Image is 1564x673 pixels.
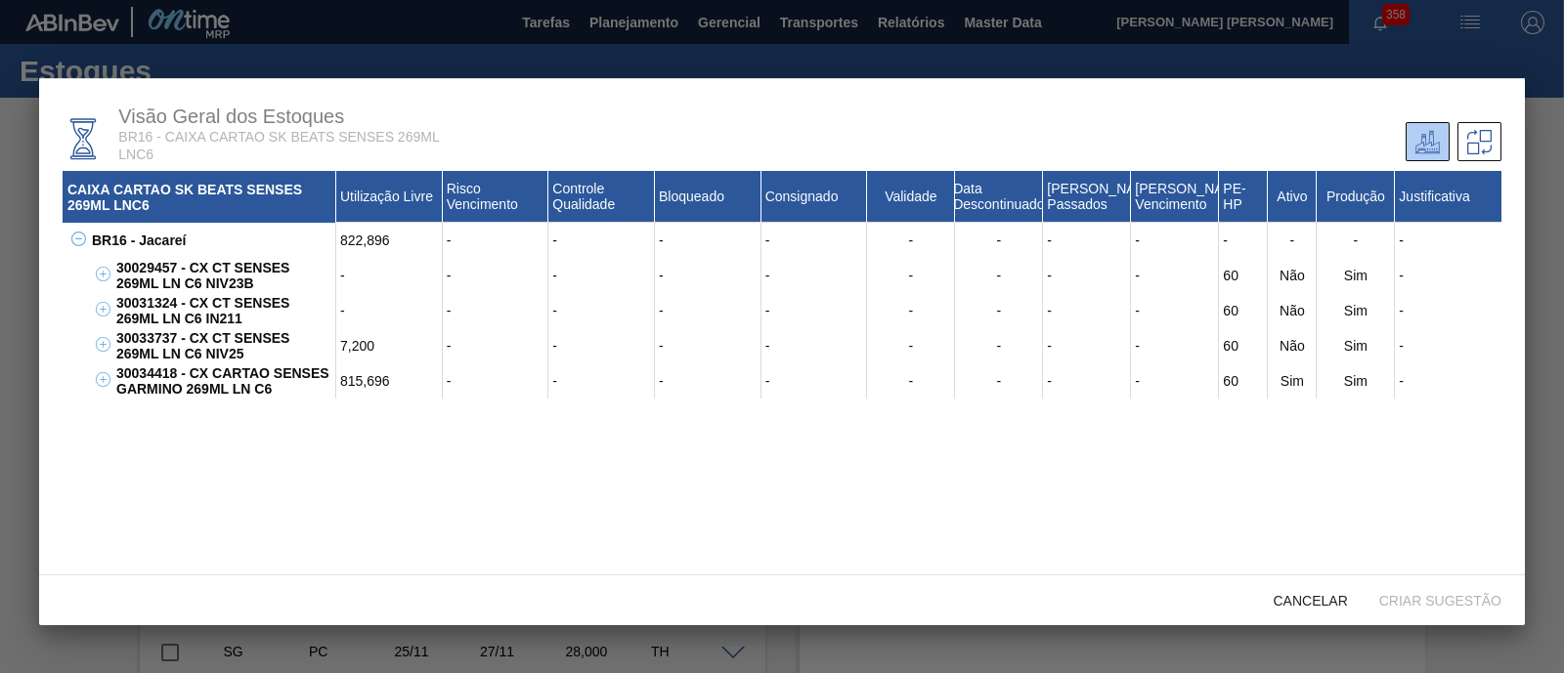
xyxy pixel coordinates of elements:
[336,258,443,293] div: -
[1268,328,1317,363] div: Não
[1043,328,1131,363] div: -
[1406,122,1450,161] div: Unidade Atual/ Unidades
[1131,293,1219,328] div: -
[1258,582,1364,617] button: Cancelar
[867,171,955,223] div: Validade
[1457,122,1501,161] div: Sugestões de Trasferência
[548,293,655,328] div: -
[1043,223,1131,258] div: -
[548,363,655,399] div: -
[87,223,336,258] div: BR16 - Jacareí
[955,363,1043,399] div: -
[1317,223,1395,258] div: -
[336,223,443,258] div: 822,896
[548,171,655,223] div: Controle Qualidade
[111,363,336,399] div: 30034418 - CX CARTAO SENSES GARMINO 269ML LN C6
[443,258,549,293] div: -
[336,171,443,223] div: Utilização Livre
[1317,293,1395,328] div: Sim
[1219,328,1268,363] div: 60
[336,363,443,399] div: 815,696
[655,328,761,363] div: -
[761,363,868,399] div: -
[336,293,443,328] div: -
[443,328,549,363] div: -
[655,223,761,258] div: -
[118,129,439,162] span: BR16 - CAIXA CARTAO SK BEATS SENSES 269ML LNC6
[1219,258,1268,293] div: 60
[1219,171,1268,223] div: PE-HP
[1258,593,1364,609] span: Cancelar
[1268,171,1317,223] div: Ativo
[1268,363,1317,399] div: Sim
[655,258,761,293] div: -
[111,328,336,363] div: 30033737 - CX CT SENSES 269ML LN C6 NIV25
[1043,258,1131,293] div: -
[1395,223,1501,258] div: -
[867,223,955,258] div: -
[955,223,1043,258] div: -
[1268,293,1317,328] div: Não
[1219,363,1268,399] div: 60
[443,223,549,258] div: -
[1043,293,1131,328] div: -
[1131,363,1219,399] div: -
[655,171,761,223] div: Bloqueado
[1395,293,1501,328] div: -
[955,328,1043,363] div: -
[336,328,443,363] div: 7,200
[1219,223,1268,258] div: -
[548,258,655,293] div: -
[1268,258,1317,293] div: Não
[867,363,955,399] div: -
[867,293,955,328] div: -
[111,258,336,293] div: 30029457 - CX CT SENSES 269ML LN C6 NIV23B
[761,328,868,363] div: -
[1395,328,1501,363] div: -
[548,328,655,363] div: -
[1317,328,1395,363] div: Sim
[761,293,868,328] div: -
[1131,258,1219,293] div: -
[655,363,761,399] div: -
[548,223,655,258] div: -
[63,171,336,223] div: CAIXA CARTAO SK BEATS SENSES 269ML LNC6
[443,293,549,328] div: -
[1131,223,1219,258] div: -
[867,328,955,363] div: -
[955,258,1043,293] div: -
[761,223,868,258] div: -
[1131,171,1219,223] div: [PERSON_NAME] Vencimento
[867,258,955,293] div: -
[1395,258,1501,293] div: -
[443,171,549,223] div: Risco Vencimento
[655,293,761,328] div: -
[1043,363,1131,399] div: -
[1043,171,1131,223] div: [PERSON_NAME] Passados
[1317,363,1395,399] div: Sim
[761,171,868,223] div: Consignado
[1219,293,1268,328] div: 60
[1268,223,1317,258] div: -
[1364,582,1517,617] button: Criar sugestão
[111,293,336,328] div: 30031324 - CX CT SENSES 269ML LN C6 IN211
[1364,593,1517,609] span: Criar sugestão
[1395,171,1501,223] div: Justificativa
[1317,258,1395,293] div: Sim
[955,293,1043,328] div: -
[955,171,1043,223] div: Data Descontinuado
[1131,328,1219,363] div: -
[118,105,344,127] span: Visão Geral dos Estoques
[1317,171,1395,223] div: Produção
[443,363,549,399] div: -
[1395,363,1501,399] div: -
[761,258,868,293] div: -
